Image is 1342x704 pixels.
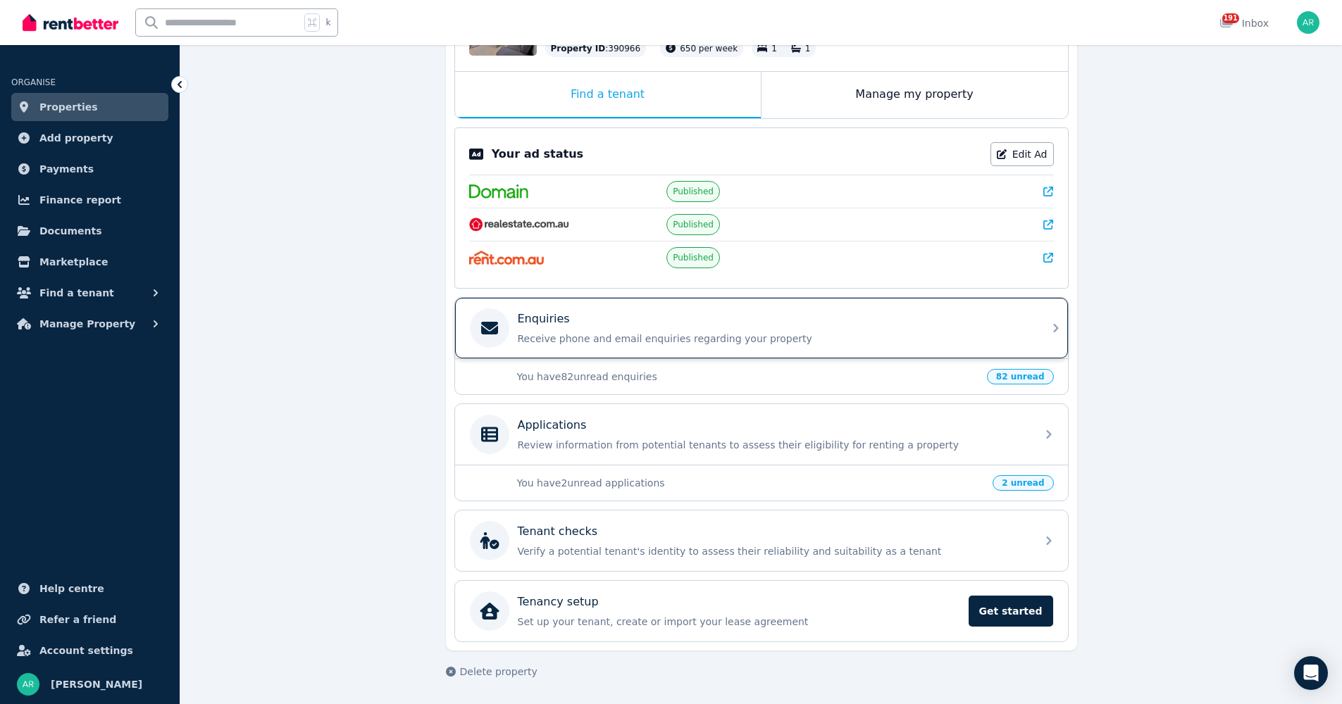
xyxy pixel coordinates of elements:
[1294,656,1328,690] div: Open Intercom Messenger
[39,130,113,146] span: Add property
[11,217,168,245] a: Documents
[39,161,94,177] span: Payments
[11,77,56,87] span: ORGANISE
[51,676,142,693] span: [PERSON_NAME]
[11,93,168,121] a: Properties
[39,191,121,208] span: Finance report
[518,615,960,629] p: Set up your tenant, create or import your lease agreement
[518,593,599,610] p: Tenancy setup
[11,279,168,307] button: Find a tenant
[673,219,714,230] span: Published
[673,186,714,197] span: Published
[455,510,1068,571] a: Tenant checksVerify a potential tenant's identity to assess their reliability and suitability as ...
[23,12,118,33] img: RentBetter
[11,605,168,634] a: Refer a friend
[469,184,528,199] img: Domain.com.au
[969,596,1053,627] span: Get started
[446,665,538,679] button: Delete property
[518,417,587,434] p: Applications
[455,298,1068,358] a: EnquiriesReceive phone and email enquiries regarding your property
[762,72,1068,118] div: Manage my property
[11,124,168,152] a: Add property
[987,369,1054,384] span: 82 unread
[39,99,98,115] span: Properties
[680,44,738,54] span: 650 per week
[518,310,570,327] p: Enquiries
[805,44,811,54] span: 1
[1219,16,1269,30] div: Inbox
[455,581,1068,641] a: Tenancy setupSet up your tenant, create or import your lease agreementGet started
[11,310,168,338] button: Manage Property
[39,642,133,659] span: Account settings
[545,40,647,57] div: : 390966
[551,43,606,54] span: Property ID
[1297,11,1319,34] img: Alejandra Reyes
[469,251,545,265] img: Rent.com.au
[11,248,168,276] a: Marketplace
[518,332,1028,346] p: Receive phone and email enquiries regarding your property
[1222,13,1239,23] span: 191
[460,665,538,679] span: Delete property
[325,17,330,28] span: k
[11,155,168,183] a: Payments
[990,142,1054,166] a: Edit Ad
[517,370,978,384] p: You have 82 unread enquiries
[39,611,116,628] span: Refer a friend
[17,673,39,696] img: Alejandra Reyes
[11,636,168,665] a: Account settings
[518,523,598,540] p: Tenant checks
[455,72,761,118] div: Find a tenant
[11,574,168,603] a: Help centre
[492,146,583,163] p: Your ad status
[518,438,1028,452] p: Review information from potential tenants to assess their eligibility for renting a property
[39,315,135,332] span: Manage Property
[455,404,1068,465] a: ApplicationsReview information from potential tenants to assess their eligibility for renting a p...
[469,218,570,232] img: RealEstate.com.au
[39,284,114,301] span: Find a tenant
[39,580,104,597] span: Help centre
[39,253,108,270] span: Marketplace
[517,476,985,490] p: You have 2 unread applications
[771,44,777,54] span: 1
[993,475,1053,491] span: 2 unread
[39,222,102,239] span: Documents
[673,252,714,263] span: Published
[11,186,168,214] a: Finance report
[518,544,1028,558] p: Verify a potential tenant's identity to assess their reliability and suitability as a tenant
